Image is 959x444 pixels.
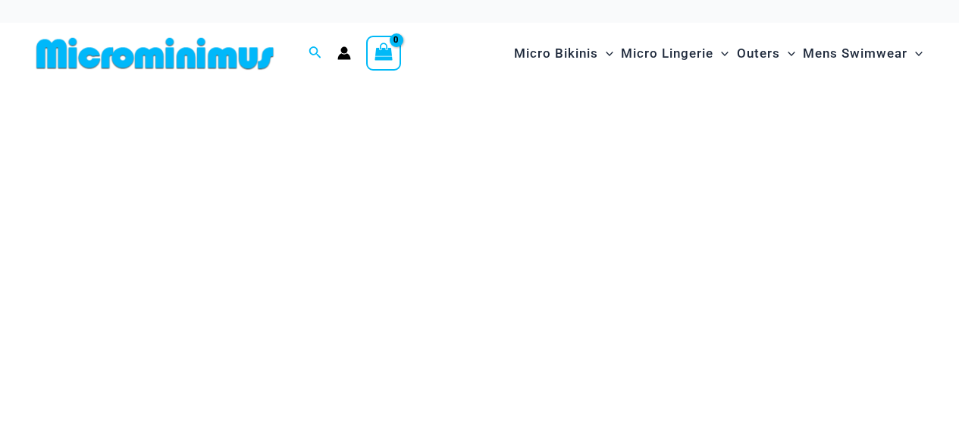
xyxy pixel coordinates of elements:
[514,34,598,73] span: Micro Bikinis
[337,46,351,60] a: Account icon link
[780,34,795,73] span: Menu Toggle
[733,30,799,77] a: OutersMenu ToggleMenu Toggle
[309,44,322,63] a: Search icon link
[799,30,926,77] a: Mens SwimwearMenu ToggleMenu Toggle
[510,30,617,77] a: Micro BikinisMenu ToggleMenu Toggle
[598,34,613,73] span: Menu Toggle
[508,28,929,79] nav: Site Navigation
[737,34,780,73] span: Outers
[621,34,713,73] span: Micro Lingerie
[803,34,907,73] span: Mens Swimwear
[617,30,732,77] a: Micro LingerieMenu ToggleMenu Toggle
[366,36,401,71] a: View Shopping Cart, empty
[713,34,729,73] span: Menu Toggle
[907,34,923,73] span: Menu Toggle
[30,36,280,71] img: MM SHOP LOGO FLAT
